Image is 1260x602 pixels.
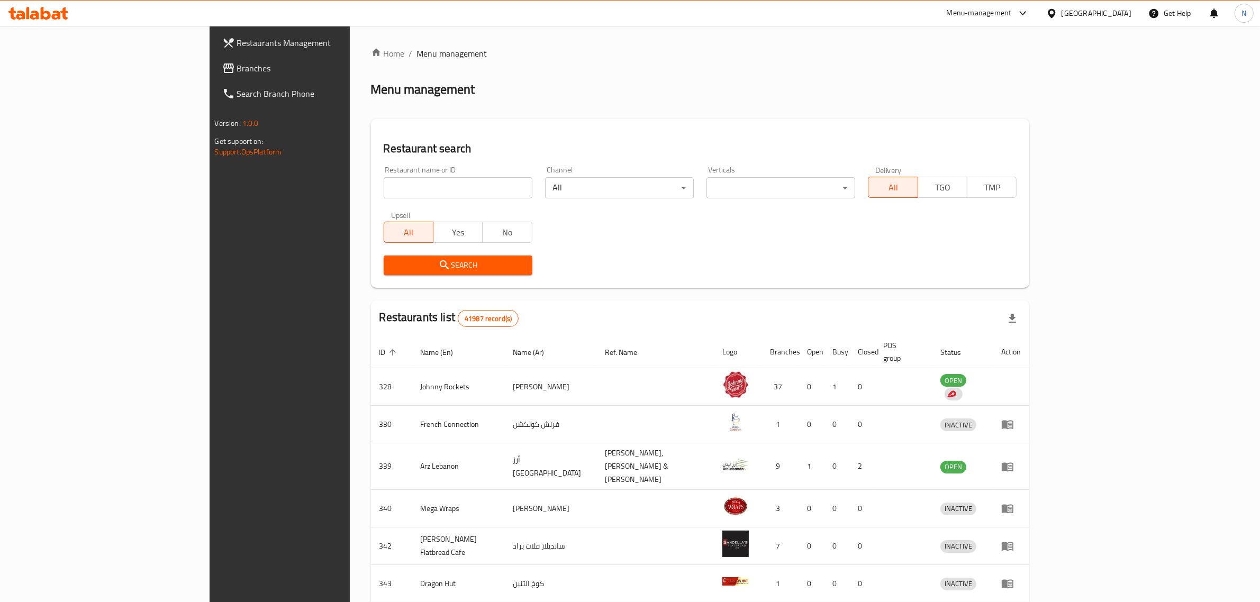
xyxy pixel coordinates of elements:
[1001,502,1021,515] div: Menu
[940,419,976,431] span: INACTIVE
[940,503,976,515] div: INACTIVE
[392,259,524,272] span: Search
[918,177,967,198] button: TGO
[799,336,824,368] th: Open
[504,443,596,490] td: أرز [GEOGRAPHIC_DATA]
[421,346,467,359] span: Name (En)
[237,37,412,49] span: Restaurants Management
[762,406,799,443] td: 1
[1001,577,1021,590] div: Menu
[412,527,505,565] td: [PERSON_NAME] Flatbread Cafe
[940,540,976,552] span: INACTIVE
[849,443,875,490] td: 2
[940,578,976,590] div: INACTIVE
[875,166,902,174] label: Delivery
[214,30,420,56] a: Restaurants Management
[824,336,849,368] th: Busy
[722,409,749,435] img: French Connection
[215,145,282,159] a: Support.OpsPlatform
[762,368,799,406] td: 37
[967,177,1017,198] button: TMP
[762,490,799,527] td: 3
[722,451,749,478] img: Arz Lebanon
[1062,7,1131,19] div: [GEOGRAPHIC_DATA]
[824,368,849,406] td: 1
[799,443,824,490] td: 1
[371,81,475,98] h2: Menu management
[824,527,849,565] td: 0
[487,225,528,240] span: No
[504,490,596,527] td: [PERSON_NAME]
[379,346,400,359] span: ID
[504,527,596,565] td: سانديلاز فلات براد
[940,374,966,387] div: OPEN
[762,336,799,368] th: Branches
[412,443,505,490] td: Arz Lebanon
[1001,460,1021,473] div: Menu
[993,336,1029,368] th: Action
[940,461,966,473] span: OPEN
[237,62,412,75] span: Branches
[379,309,519,327] h2: Restaurants list
[242,116,259,130] span: 1.0.0
[714,336,762,368] th: Logo
[824,406,849,443] td: 0
[433,222,483,243] button: Yes
[849,527,875,565] td: 0
[940,503,976,515] span: INACTIVE
[504,406,596,443] td: فرنش كونكشن
[947,7,1012,20] div: Menu-management
[824,443,849,490] td: 0
[873,180,913,195] span: All
[849,490,875,527] td: 0
[438,225,478,240] span: Yes
[799,368,824,406] td: 0
[722,531,749,557] img: Sandella's Flatbread Cafe
[412,368,505,406] td: Johnny Rockets
[215,134,264,148] span: Get support on:
[799,490,824,527] td: 0
[940,346,975,359] span: Status
[722,493,749,519] img: Mega Wraps
[458,310,519,327] div: Total records count
[868,177,918,198] button: All
[596,443,714,490] td: [PERSON_NAME],[PERSON_NAME] & [PERSON_NAME]
[940,461,966,473] div: OPEN
[849,336,875,368] th: Closed
[384,141,1017,157] h2: Restaurant search
[849,406,875,443] td: 0
[972,180,1012,195] span: TMP
[482,222,532,243] button: No
[706,177,855,198] div: ​
[384,222,433,243] button: All
[237,87,412,100] span: Search Branch Phone
[940,375,966,387] span: OPEN
[412,406,505,443] td: French Connection
[513,346,558,359] span: Name (Ar)
[1241,7,1246,19] span: N
[922,180,963,195] span: TGO
[940,578,976,590] span: INACTIVE
[1001,418,1021,431] div: Menu
[388,225,429,240] span: All
[545,177,694,198] div: All
[945,388,963,400] div: Indicates that the vendor menu management has been moved to DH Catalog service
[722,371,749,398] img: Johnny Rockets
[947,389,956,399] img: delivery hero logo
[391,211,411,218] label: Upsell
[417,47,487,60] span: Menu management
[1000,306,1025,331] div: Export file
[799,527,824,565] td: 0
[824,490,849,527] td: 0
[1001,540,1021,552] div: Menu
[214,56,420,81] a: Branches
[371,47,1030,60] nav: breadcrumb
[762,443,799,490] td: 9
[214,81,420,106] a: Search Branch Phone
[799,406,824,443] td: 0
[722,568,749,595] img: Dragon Hut
[849,368,875,406] td: 0
[762,527,799,565] td: 7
